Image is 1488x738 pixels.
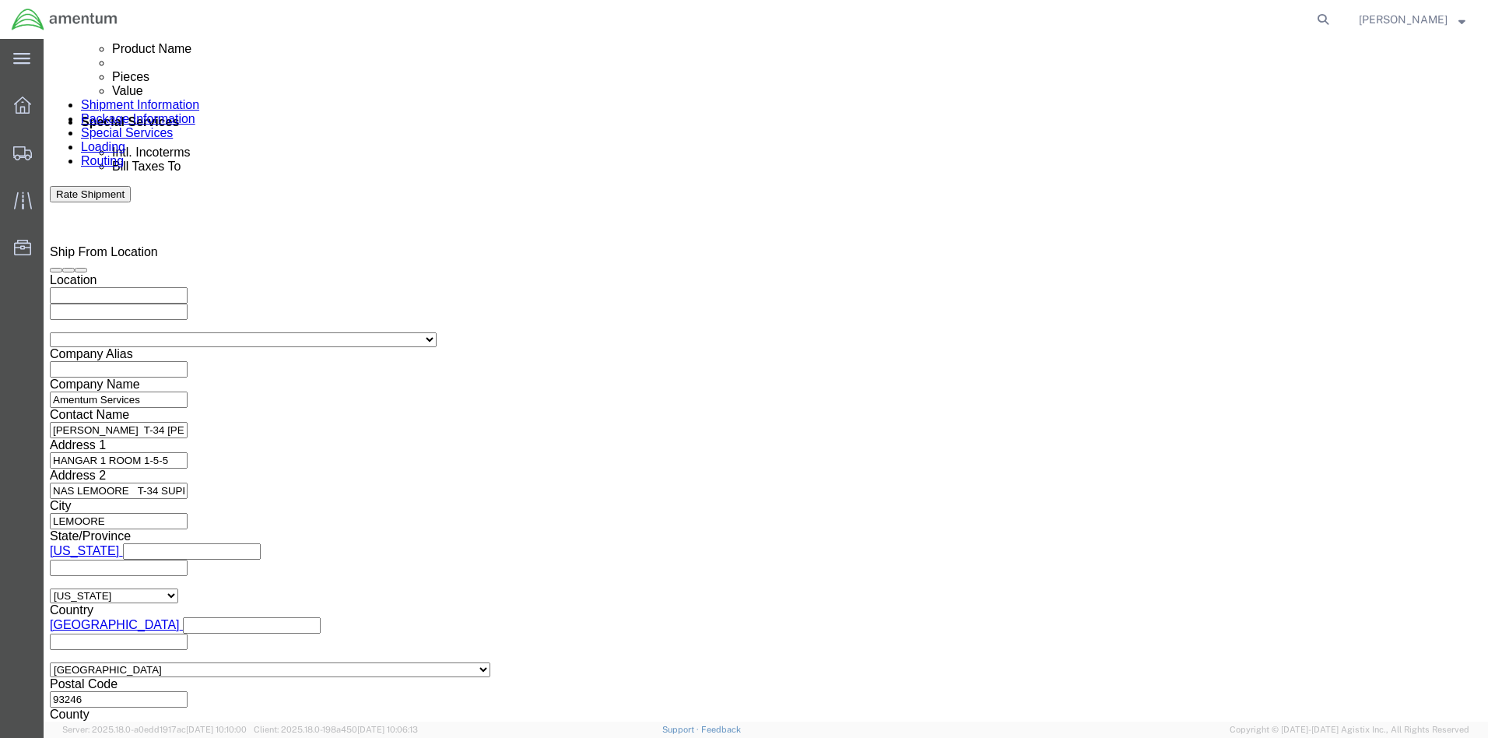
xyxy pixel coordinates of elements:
[1359,11,1448,28] span: Quincy Gann
[1230,723,1469,736] span: Copyright © [DATE]-[DATE] Agistix Inc., All Rights Reserved
[1358,10,1466,29] button: [PERSON_NAME]
[254,725,418,734] span: Client: 2025.18.0-198a450
[44,39,1488,722] iframe: FS Legacy Container
[701,725,741,734] a: Feedback
[662,725,701,734] a: Support
[62,725,247,734] span: Server: 2025.18.0-a0edd1917ac
[357,725,418,734] span: [DATE] 10:06:13
[11,8,118,31] img: logo
[186,725,247,734] span: [DATE] 10:10:00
